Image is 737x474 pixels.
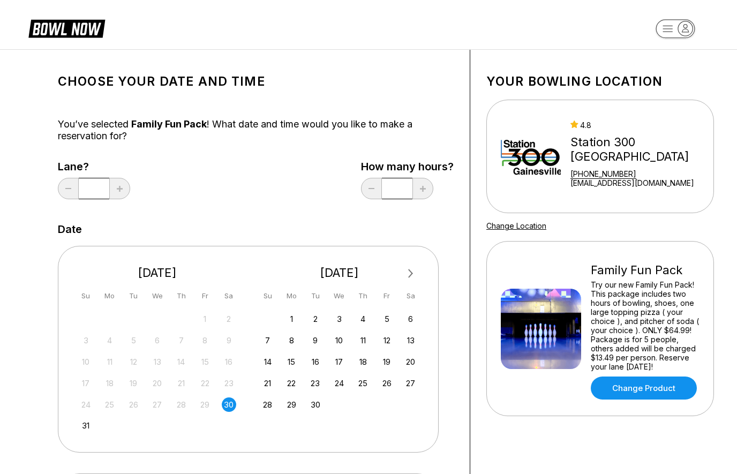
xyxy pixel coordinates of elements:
[198,312,212,326] div: Not available Friday, August 1st, 2025
[198,376,212,390] div: Not available Friday, August 22nd, 2025
[150,333,164,348] div: Not available Wednesday, August 6th, 2025
[501,289,581,369] img: Family Fun Pack
[591,280,700,371] div: Try our new Family Fun Pack! This package includes two hours of bowling, shoes, one large topping...
[257,266,423,280] div: [DATE]
[150,289,164,303] div: We
[332,312,347,326] div: Choose Wednesday, September 3rd, 2025
[222,312,236,326] div: Not available Saturday, August 2nd, 2025
[284,333,299,348] div: Choose Monday, September 8th, 2025
[284,355,299,369] div: Choose Monday, September 15th, 2025
[58,118,454,142] div: You’ve selected ! What date and time would you like to make a reservation for?
[308,289,322,303] div: Tu
[58,223,82,235] label: Date
[284,397,299,412] div: Choose Monday, September 29th, 2025
[174,333,189,348] div: Not available Thursday, August 7th, 2025
[284,289,299,303] div: Mo
[308,397,322,412] div: Choose Tuesday, September 30th, 2025
[58,74,454,89] h1: Choose your Date and time
[102,289,117,303] div: Mo
[260,333,275,348] div: Choose Sunday, September 7th, 2025
[356,355,370,369] div: Choose Thursday, September 18th, 2025
[198,289,212,303] div: Fr
[570,178,709,187] a: [EMAIL_ADDRESS][DOMAIN_NAME]
[332,355,347,369] div: Choose Wednesday, September 17th, 2025
[126,355,141,369] div: Not available Tuesday, August 12th, 2025
[79,355,93,369] div: Not available Sunday, August 10th, 2025
[150,376,164,390] div: Not available Wednesday, August 20th, 2025
[126,397,141,412] div: Not available Tuesday, August 26th, 2025
[380,333,394,348] div: Choose Friday, September 12th, 2025
[198,333,212,348] div: Not available Friday, August 8th, 2025
[79,397,93,412] div: Not available Sunday, August 24th, 2025
[79,289,93,303] div: Su
[74,266,240,280] div: [DATE]
[501,116,561,197] img: Station 300 Gainesville
[380,312,394,326] div: Choose Friday, September 5th, 2025
[570,135,709,164] div: Station 300 [GEOGRAPHIC_DATA]
[591,263,700,277] div: Family Fun Pack
[79,376,93,390] div: Not available Sunday, August 17th, 2025
[308,376,322,390] div: Choose Tuesday, September 23rd, 2025
[174,376,189,390] div: Not available Thursday, August 21st, 2025
[284,312,299,326] div: Choose Monday, September 1st, 2025
[308,355,322,369] div: Choose Tuesday, September 16th, 2025
[77,311,238,433] div: month 2025-08
[260,355,275,369] div: Choose Sunday, September 14th, 2025
[79,333,93,348] div: Not available Sunday, August 3rd, 2025
[102,397,117,412] div: Not available Monday, August 25th, 2025
[403,312,418,326] div: Choose Saturday, September 6th, 2025
[150,397,164,412] div: Not available Wednesday, August 27th, 2025
[131,118,207,130] span: Family Fun Pack
[260,397,275,412] div: Choose Sunday, September 28th, 2025
[403,333,418,348] div: Choose Saturday, September 13th, 2025
[332,333,347,348] div: Choose Wednesday, September 10th, 2025
[308,312,322,326] div: Choose Tuesday, September 2nd, 2025
[126,333,141,348] div: Not available Tuesday, August 5th, 2025
[284,376,299,390] div: Choose Monday, September 22nd, 2025
[260,289,275,303] div: Su
[198,355,212,369] div: Not available Friday, August 15th, 2025
[380,289,394,303] div: Fr
[356,376,370,390] div: Choose Thursday, September 25th, 2025
[332,289,347,303] div: We
[102,355,117,369] div: Not available Monday, August 11th, 2025
[102,376,117,390] div: Not available Monday, August 18th, 2025
[403,355,418,369] div: Choose Saturday, September 20th, 2025
[126,376,141,390] div: Not available Tuesday, August 19th, 2025
[402,265,419,282] button: Next Month
[198,397,212,412] div: Not available Friday, August 29th, 2025
[102,333,117,348] div: Not available Monday, August 4th, 2025
[591,377,697,400] a: Change Product
[150,355,164,369] div: Not available Wednesday, August 13th, 2025
[403,376,418,390] div: Choose Saturday, September 27th, 2025
[222,397,236,412] div: Choose Saturday, August 30th, 2025
[174,289,189,303] div: Th
[222,376,236,390] div: Not available Saturday, August 23rd, 2025
[174,397,189,412] div: Not available Thursday, August 28th, 2025
[332,376,347,390] div: Choose Wednesday, September 24th, 2025
[356,289,370,303] div: Th
[380,355,394,369] div: Choose Friday, September 19th, 2025
[570,121,709,130] div: 4.8
[356,312,370,326] div: Choose Thursday, September 4th, 2025
[259,311,420,412] div: month 2025-09
[222,355,236,369] div: Not available Saturday, August 16th, 2025
[380,376,394,390] div: Choose Friday, September 26th, 2025
[403,289,418,303] div: Sa
[260,376,275,390] div: Choose Sunday, September 21st, 2025
[361,161,454,172] label: How many hours?
[308,333,322,348] div: Choose Tuesday, September 9th, 2025
[486,221,546,230] a: Change Location
[222,333,236,348] div: Not available Saturday, August 9th, 2025
[486,74,714,89] h1: Your bowling location
[222,289,236,303] div: Sa
[79,418,93,433] div: Choose Sunday, August 31st, 2025
[356,333,370,348] div: Choose Thursday, September 11th, 2025
[126,289,141,303] div: Tu
[174,355,189,369] div: Not available Thursday, August 14th, 2025
[58,161,130,172] label: Lane?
